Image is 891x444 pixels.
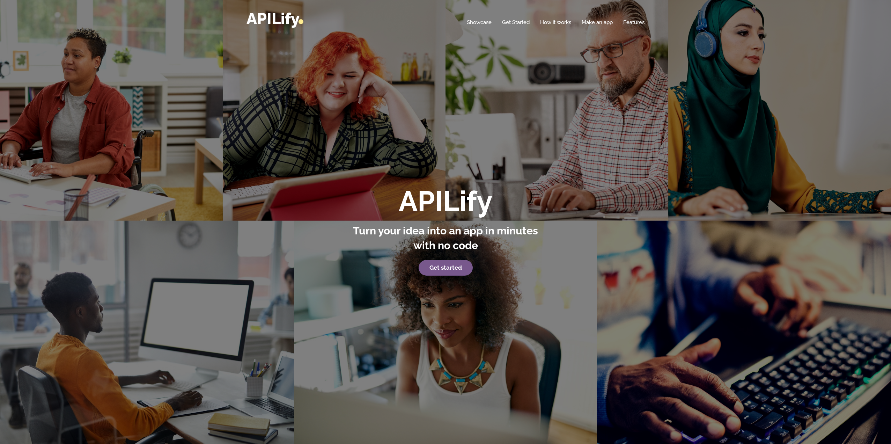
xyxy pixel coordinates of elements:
a: Get started [419,260,473,276]
strong: Get started [429,264,462,271]
a: How it works [540,19,571,26]
a: Showcase [467,19,492,26]
a: Make an app [582,19,613,26]
a: Features [623,19,645,26]
strong: Turn your idea into an app in minutes with no code [353,225,538,252]
a: APILify [246,9,303,28]
strong: APILify [399,185,492,218]
a: Get Started [502,19,530,26]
